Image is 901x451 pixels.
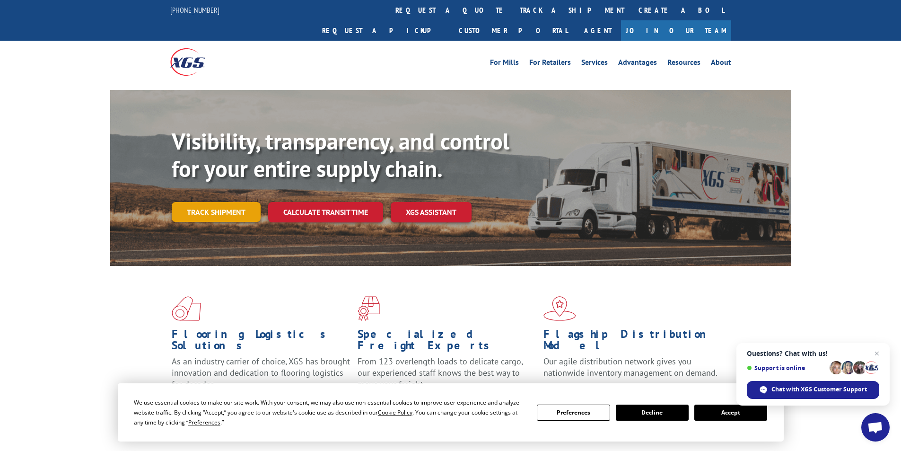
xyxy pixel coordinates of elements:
div: We use essential cookies to make our site work. With your consent, we may also use non-essential ... [134,398,525,427]
span: Support is online [747,364,826,371]
span: Preferences [188,418,220,426]
img: xgs-icon-focused-on-flooring-red [358,296,380,321]
a: Customer Portal [452,20,575,41]
span: Chat with XGS Customer Support [747,381,879,399]
span: As an industry carrier of choice, XGS has brought innovation and dedication to flooring logistics... [172,356,350,389]
a: For Mills [490,59,519,69]
img: xgs-icon-flagship-distribution-model-red [543,296,576,321]
button: Preferences [537,405,610,421]
p: From 123 overlength loads to delicate cargo, our experienced staff knows the best way to move you... [358,356,536,398]
a: [PHONE_NUMBER] [170,5,219,15]
a: Services [581,59,608,69]
span: Chat with XGS Customer Support [771,385,867,394]
a: Calculate transit time [268,202,383,222]
a: Open chat [861,413,890,442]
a: For Retailers [529,59,571,69]
a: Agent [575,20,621,41]
a: Track shipment [172,202,261,222]
h1: Flagship Distribution Model [543,328,722,356]
b: Visibility, transparency, and control for your entire supply chain. [172,126,509,183]
img: xgs-icon-total-supply-chain-intelligence-red [172,296,201,321]
a: Request a pickup [315,20,452,41]
a: Advantages [618,59,657,69]
button: Accept [694,405,767,421]
span: Our agile distribution network gives you nationwide inventory management on demand. [543,356,717,378]
button: Decline [616,405,689,421]
a: About [711,59,731,69]
h1: Flooring Logistics Solutions [172,328,350,356]
h1: Specialized Freight Experts [358,328,536,356]
a: XGS ASSISTANT [391,202,472,222]
a: Join Our Team [621,20,731,41]
span: Questions? Chat with us! [747,350,879,357]
a: Resources [667,59,700,69]
span: Cookie Policy [378,408,412,416]
div: Cookie Consent Prompt [118,383,784,442]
